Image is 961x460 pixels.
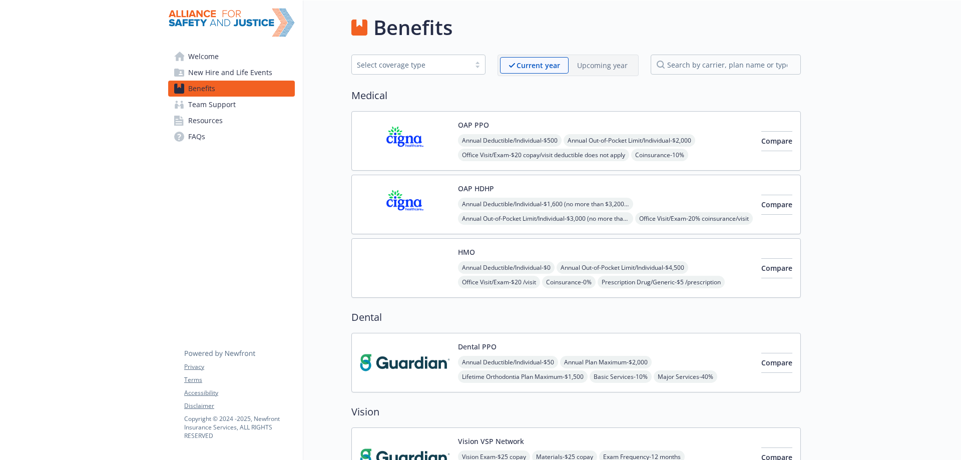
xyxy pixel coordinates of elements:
span: Annual Deductible/Individual - $0 [458,261,555,274]
span: Office Visit/Exam - $20 /visit [458,276,540,288]
a: FAQs [168,129,295,145]
a: Benefits [168,81,295,97]
span: Annual Deductible/Individual - $1,600 (no more than $3,200 per individual - within a family) [458,198,633,210]
button: HMO [458,247,475,257]
span: Compare [761,200,792,209]
span: Basic Services - 10% [590,370,652,383]
a: Accessibility [184,388,294,397]
input: search by carrier, plan name or type [651,55,801,75]
button: Compare [761,353,792,373]
span: Coinsurance - 0% [542,276,596,288]
span: Annual Deductible/Individual - $50 [458,356,558,368]
h2: Medical [351,88,801,103]
h1: Benefits [373,13,452,43]
span: New Hire and Life Events [188,65,272,81]
span: FAQs [188,129,205,145]
span: Compare [761,358,792,367]
h2: Dental [351,310,801,325]
a: New Hire and Life Events [168,65,295,81]
p: Copyright © 2024 - 2025 , Newfront Insurance Services, ALL RIGHTS RESERVED [184,414,294,440]
a: Team Support [168,97,295,113]
img: Kaiser Permanente Insurance Company carrier logo [360,247,450,289]
span: Annual Out-of-Pocket Limit/Individual - $3,000 (no more than $3,200 per individual - within a fam... [458,212,633,225]
span: Benefits [188,81,215,97]
img: CIGNA carrier logo [360,120,450,162]
span: Annual Out-of-Pocket Limit/Individual - $2,000 [564,134,695,147]
span: Annual Out-of-Pocket Limit/Individual - $4,500 [557,261,688,274]
span: Compare [761,136,792,146]
a: Terms [184,375,294,384]
span: Annual Plan Maximum - $2,000 [560,356,652,368]
a: Welcome [168,49,295,65]
button: Compare [761,258,792,278]
p: Current year [517,60,560,71]
span: Prescription Drug/Generic - $5 /prescription [598,276,725,288]
div: Select coverage type [357,60,465,70]
button: Vision VSP Network [458,436,524,446]
img: CIGNA carrier logo [360,183,450,226]
span: Lifetime Orthodontia Plan Maximum - $1,500 [458,370,588,383]
span: Major Services - 40% [654,370,717,383]
button: OAP HDHP [458,183,494,194]
a: Resources [168,113,295,129]
button: OAP PPO [458,120,489,130]
span: Team Support [188,97,236,113]
span: Office Visit/Exam - 20% coinsurance/visit [635,212,753,225]
span: Annual Deductible/Individual - $500 [458,134,562,147]
button: Dental PPO [458,341,497,352]
span: Office Visit/Exam - $20 copay/visit deductible does not apply [458,149,629,161]
span: Welcome [188,49,219,65]
img: Guardian carrier logo [360,341,450,384]
button: Compare [761,131,792,151]
span: Resources [188,113,223,129]
p: Upcoming year [577,60,628,71]
span: Coinsurance - 10% [631,149,688,161]
span: Compare [761,263,792,273]
a: Privacy [184,362,294,371]
button: Compare [761,195,792,215]
a: Disclaimer [184,401,294,410]
h2: Vision [351,404,801,419]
